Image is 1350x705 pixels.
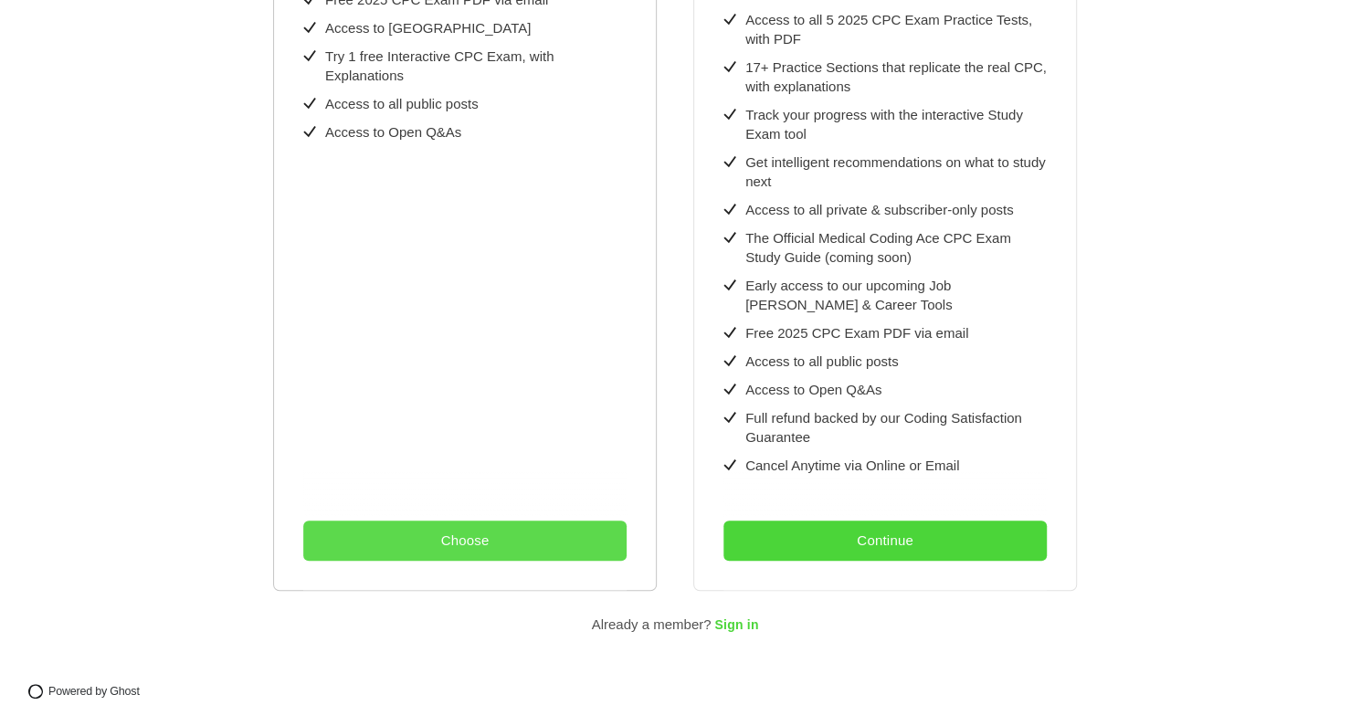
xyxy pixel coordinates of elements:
div: 17+ Practice Sections that replicate the real CPC, with explanations [745,58,1047,96]
div: Free 2025 CPC Exam PDF via email [745,323,968,342]
div: Access to all private & subscriber-only posts [745,200,1013,219]
div: Access to all public posts [325,94,479,113]
button: Continue [723,521,1047,561]
div: Full refund backed by our Coding Satisfaction Guarantee [745,408,1047,447]
div: Get intelligent recommendations on what to study next [745,153,1047,191]
div: Already a member? [592,613,712,637]
div: Access to Open Q&As [745,380,881,399]
a: Powered by Ghost [22,679,155,704]
div: Access to all 5 2025 CPC Exam Practice Tests, with PDF [745,10,1047,48]
div: The Official Medical Coding Ace CPC Exam Study Guide (coming soon) [745,228,1047,267]
div: Early access to our upcoming Job [PERSON_NAME] & Career Tools [745,276,1047,314]
button: Choose [303,521,627,561]
button: Sign in [714,613,758,637]
div: Cancel Anytime via Online or Email [745,456,959,475]
div: Access to all public posts [745,352,899,371]
span: Sign in [714,618,758,633]
div: Access to Open Q&As [325,122,461,142]
div: Access to [GEOGRAPHIC_DATA] [325,18,531,37]
div: Try 1 free Interactive CPC Exam, with Explanations [325,47,627,85]
div: Track your progress with the interactive Study Exam tool [745,105,1047,143]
